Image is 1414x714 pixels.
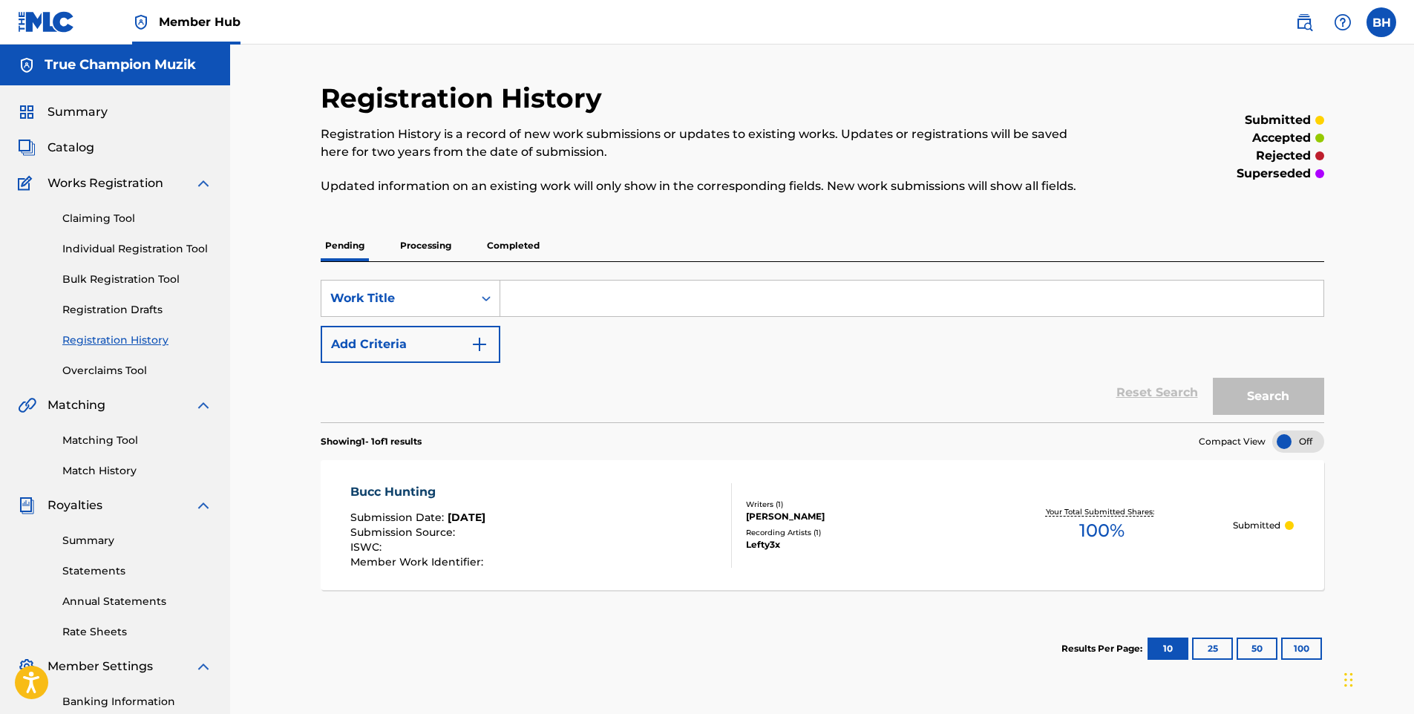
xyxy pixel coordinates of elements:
[194,497,212,514] img: expand
[746,527,970,538] div: Recording Artists ( 1 )
[1334,13,1352,31] img: help
[18,11,75,33] img: MLC Logo
[321,177,1093,195] p: Updated information on an existing work will only show in the corresponding fields. New work subm...
[1079,517,1125,544] span: 100 %
[746,510,970,523] div: [PERSON_NAME]
[18,139,94,157] a: CatalogCatalog
[396,230,456,261] p: Processing
[62,624,212,640] a: Rate Sheets
[350,525,459,539] span: Submission Source :
[18,174,37,192] img: Works Registration
[1366,7,1396,37] div: User Menu
[62,533,212,548] a: Summary
[62,363,212,379] a: Overclaims Tool
[132,13,150,31] img: Top Rightsholder
[448,511,485,524] span: [DATE]
[1281,638,1322,660] button: 100
[62,333,212,348] a: Registration History
[62,272,212,287] a: Bulk Registration Tool
[1295,13,1313,31] img: search
[18,139,36,157] img: Catalog
[1245,111,1311,129] p: submitted
[194,174,212,192] img: expand
[1233,519,1280,532] p: Submitted
[62,594,212,609] a: Annual Statements
[321,326,500,363] button: Add Criteria
[62,302,212,318] a: Registration Drafts
[1192,638,1233,660] button: 25
[746,499,970,510] div: Writers ( 1 )
[350,483,487,501] div: Bucc Hunting
[350,555,487,569] span: Member Work Identifier :
[48,103,108,121] span: Summary
[321,435,422,448] p: Showing 1 - 1 of 1 results
[62,211,212,226] a: Claiming Tool
[48,396,105,414] span: Matching
[48,497,102,514] span: Royalties
[1252,129,1311,147] p: accepted
[350,511,448,524] span: Submission Date :
[1199,435,1266,448] span: Compact View
[746,538,970,551] div: Lefty3x
[1344,658,1353,702] div: Drag
[48,139,94,157] span: Catalog
[18,103,36,121] img: Summary
[159,13,240,30] span: Member Hub
[1340,643,1414,714] iframe: Chat Widget
[1046,506,1158,517] p: Your Total Submitted Shares:
[321,460,1324,590] a: Bucc HuntingSubmission Date:[DATE]Submission Source:ISWC:Member Work Identifier:Writers (1)[PERSO...
[330,289,464,307] div: Work Title
[321,230,369,261] p: Pending
[18,103,108,121] a: SummarySummary
[321,280,1324,422] form: Search Form
[1328,7,1358,37] div: Help
[62,433,212,448] a: Matching Tool
[62,241,212,257] a: Individual Registration Tool
[471,335,488,353] img: 9d2ae6d4665cec9f34b9.svg
[321,82,609,115] h2: Registration History
[194,396,212,414] img: expand
[1237,165,1311,183] p: superseded
[321,125,1093,161] p: Registration History is a record of new work submissions or updates to existing works. Updates or...
[45,56,196,73] h5: True Champion Muzik
[1256,147,1311,165] p: rejected
[18,658,36,675] img: Member Settings
[1372,475,1414,595] iframe: Resource Center
[1289,7,1319,37] a: Public Search
[350,540,385,554] span: ISWC :
[18,56,36,74] img: Accounts
[194,658,212,675] img: expand
[18,497,36,514] img: Royalties
[1061,642,1146,655] p: Results Per Page:
[62,694,212,710] a: Banking Information
[1148,638,1188,660] button: 10
[18,396,36,414] img: Matching
[1237,638,1277,660] button: 50
[48,658,153,675] span: Member Settings
[62,563,212,579] a: Statements
[48,174,163,192] span: Works Registration
[482,230,544,261] p: Completed
[62,463,212,479] a: Match History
